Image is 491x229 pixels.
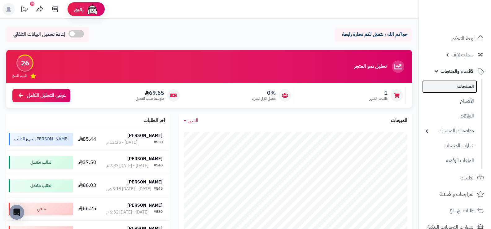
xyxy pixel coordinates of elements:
[106,186,151,192] div: [DATE] - [DATE] 3:18 ص
[460,174,475,182] span: الطلبات
[75,128,99,151] td: 85.44
[106,139,137,146] div: [DATE] - 12:26 م
[27,92,66,99] span: عرض التحليل الكامل
[127,156,163,162] strong: [PERSON_NAME]
[339,31,407,38] p: حياكم الله ، نتمنى لكم تجارة رابحة
[252,96,276,101] span: معدل تكرار الشراء
[75,151,99,174] td: 37.50
[422,187,487,202] a: المراجعات والأسئلة
[154,139,163,146] div: #550
[154,209,163,215] div: #539
[154,163,163,169] div: #548
[16,3,32,17] a: تحديثات المنصة
[422,170,487,185] a: الطلبات
[422,139,477,152] a: خيارات المنتجات
[422,203,487,218] a: طلبات الإرجاع
[12,73,27,78] span: تقييم النمو
[441,67,475,76] span: الأقسام والمنتجات
[354,64,387,69] h3: تحليل نمو المتجر
[9,203,73,215] div: ملغي
[136,96,164,101] span: متوسط طلب العميل
[9,156,73,169] div: الطلب مكتمل
[449,206,475,215] span: طلبات الإرجاع
[391,118,407,124] h3: المبيعات
[154,186,163,192] div: #545
[127,132,163,139] strong: [PERSON_NAME]
[75,174,99,197] td: 86.03
[188,117,198,124] span: الشهر
[106,209,148,215] div: [DATE] - [DATE] 6:32 م
[127,202,163,209] strong: [PERSON_NAME]
[184,117,198,124] a: الشهر
[75,197,99,220] td: 66.25
[440,190,475,199] span: المراجعات والأسئلة
[30,2,34,6] div: 10
[422,95,477,108] a: الأقسام
[422,109,477,123] a: الماركات
[9,133,73,145] div: [PERSON_NAME] تجهيز الطلب
[12,89,70,102] a: عرض التحليل الكامل
[451,51,474,59] span: سمارت لايف
[452,34,475,43] span: لوحة التحكم
[86,3,99,15] img: ai-face.png
[9,179,73,192] div: الطلب مكتمل
[143,118,165,124] h3: آخر الطلبات
[106,163,148,169] div: [DATE] - [DATE] 7:37 م
[74,6,84,13] span: رفيق
[9,205,24,220] div: Open Intercom Messenger
[370,90,388,96] span: 1
[127,179,163,185] strong: [PERSON_NAME]
[422,31,487,46] a: لوحة التحكم
[449,17,485,30] img: logo-2.png
[13,31,65,38] span: إعادة تحميل البيانات التلقائي
[370,96,388,101] span: طلبات الشهر
[422,154,477,167] a: الملفات الرقمية
[136,90,164,96] span: 69.65
[252,90,276,96] span: 0%
[422,80,477,93] a: المنتجات
[422,124,477,138] a: مواصفات المنتجات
